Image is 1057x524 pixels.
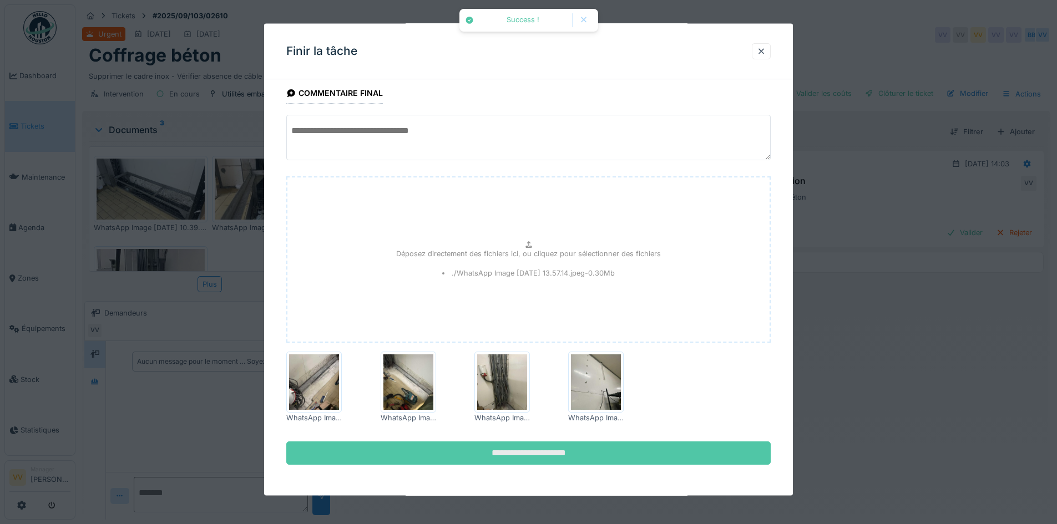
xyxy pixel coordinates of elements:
img: clnabwh723ndckq1ydancm6d3qus [289,354,339,410]
img: wfduvfi9f9ed6y7vyoa09k9hz4cx [571,354,621,410]
h3: Finir la tâche [286,44,357,58]
div: WhatsApp Image [DATE] 13.56.04.jpeg [286,413,342,423]
img: 676xj4es96nj2vaqs8m3m2rnekjn [383,354,433,410]
div: WhatsApp Image [DATE] 13.56.41.jpeg [474,413,530,423]
div: Success ! [479,16,567,25]
div: WhatsApp Image [DATE] 13.56.21.jpeg [381,413,436,423]
div: WhatsApp Image [DATE] 13.57.14.jpeg [568,413,624,423]
div: Commentaire final [286,85,383,104]
img: us3gmrkxu3azofeitj2sda5zcsys [477,354,527,410]
li: ./WhatsApp Image [DATE] 13.57.14.jpeg - 0.30 Mb [442,267,615,278]
p: Déposez directement des fichiers ici, ou cliquez pour sélectionner des fichiers [396,248,661,258]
